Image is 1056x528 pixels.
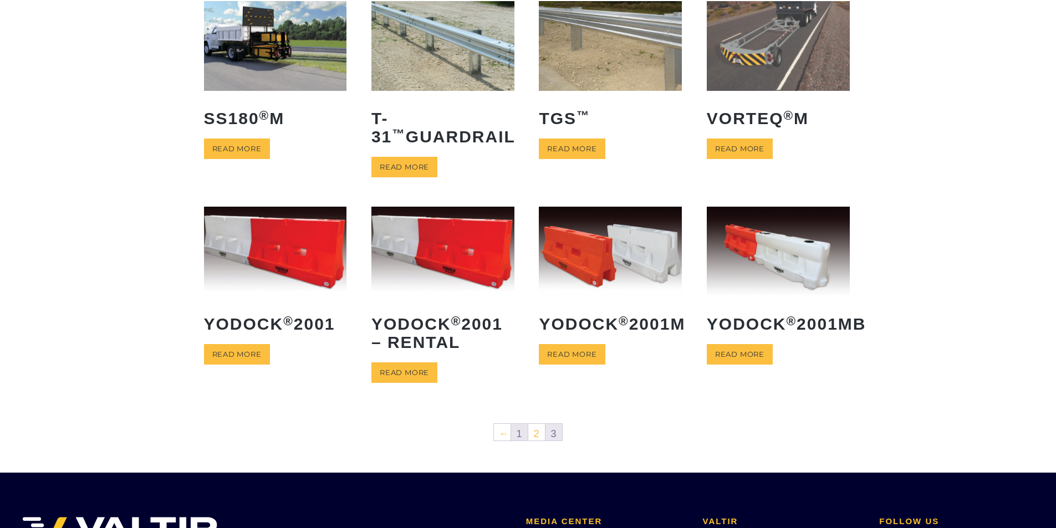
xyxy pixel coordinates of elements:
[283,314,294,328] sup: ®
[703,517,863,526] h2: VALTIR
[204,344,270,365] a: Read more about “Yodock® 2001”
[511,424,528,440] a: 1
[539,306,682,341] h2: Yodock 2001M
[204,423,853,445] nav: Product Pagination
[539,1,682,135] a: TGS™
[539,344,605,365] a: Read more about “Yodock® 2001M”
[494,424,511,440] a: ←
[707,101,850,136] h2: VORTEQ M
[577,109,590,122] sup: ™
[707,1,850,135] a: VORTEQ®M
[539,207,682,341] a: Yodock®2001M
[371,157,437,177] a: Read more about “T-31™ Guardrail”
[204,139,270,159] a: Read more about “SS180® M”
[784,109,794,122] sup: ®
[371,1,514,153] a: T-31™Guardrail
[528,424,545,440] a: 2
[371,207,514,296] img: Yodock 2001 Water Filled Barrier and Barricade
[787,314,797,328] sup: ®
[371,306,514,360] h2: Yodock 2001 – Rental
[204,207,347,341] a: Yodock®2001
[539,101,682,136] h2: TGS
[451,314,462,328] sup: ®
[204,101,347,136] h2: SS180 M
[371,207,514,359] a: Yodock®2001 – Rental
[371,362,437,383] a: Read more about “Yodock® 2001 - Rental”
[204,306,347,341] h2: Yodock 2001
[204,1,347,135] a: SS180®M
[545,424,562,440] span: 3
[259,109,270,122] sup: ®
[879,517,1039,526] h2: FOLLOW US
[204,207,347,296] img: Yodock 2001 Water Filled Barrier and Barricade
[619,314,629,328] sup: ®
[707,306,850,341] h2: Yodock 2001MB
[539,139,605,159] a: Read more about “TGS™”
[707,344,773,365] a: Read more about “Yodock® 2001MB”
[526,517,686,526] h2: MEDIA CENTER
[371,101,514,154] h2: T-31 Guardrail
[707,207,850,341] a: Yodock®2001MB
[707,139,773,159] a: Read more about “VORTEQ® M”
[392,127,406,141] sup: ™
